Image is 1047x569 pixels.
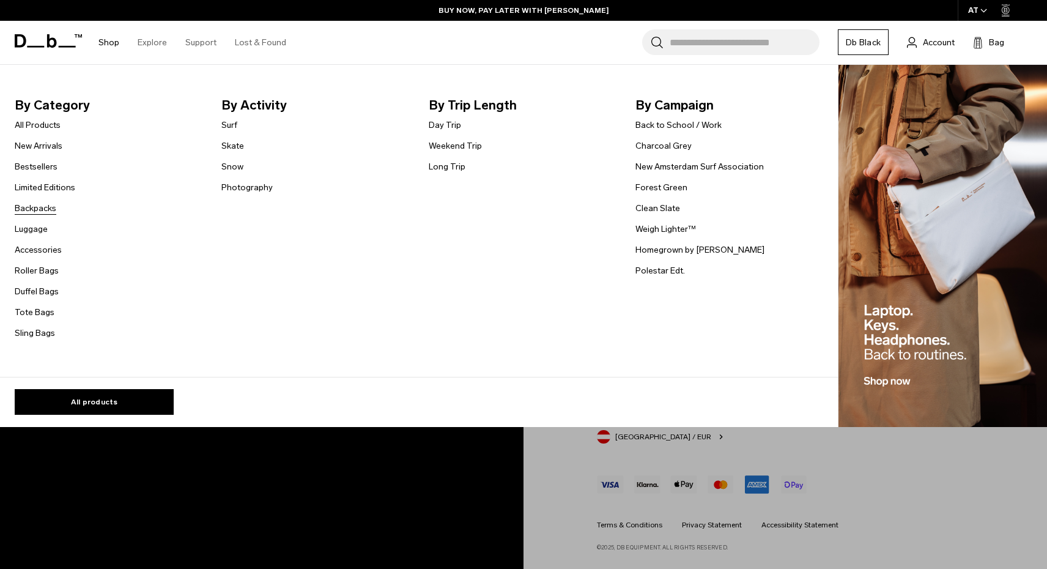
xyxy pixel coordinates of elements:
span: By Campaign [635,95,823,115]
a: Limited Editions [15,181,75,194]
a: All products [15,389,174,415]
nav: Main Navigation [89,21,295,64]
a: Homegrown by [PERSON_NAME] [635,244,764,256]
button: Bag [973,35,1004,50]
a: Surf [221,119,237,132]
a: Weekend Trip [429,139,482,152]
a: Back to School / Work [635,119,722,132]
a: Sling Bags [15,327,55,340]
a: Account [907,35,955,50]
a: Day Trip [429,119,461,132]
a: Db Black [838,29,889,55]
a: Forest Green [635,181,687,194]
a: Lost & Found [235,21,286,64]
a: Polestar Edt. [635,264,685,277]
a: Duffel Bags [15,285,59,298]
a: Skate [221,139,244,152]
a: Charcoal Grey [635,139,692,152]
a: Roller Bags [15,264,59,277]
a: All Products [15,119,61,132]
a: New Arrivals [15,139,62,152]
a: Shop [98,21,119,64]
span: Account [923,36,955,49]
a: Support [185,21,216,64]
a: Photography [221,181,273,194]
span: By Trip Length [429,95,616,115]
span: By Activity [221,95,409,115]
a: Snow [221,160,243,173]
a: Explore [138,21,167,64]
a: Accessories [15,244,62,256]
span: By Category [15,95,202,115]
img: Db [838,65,1047,428]
a: Long Trip [429,160,465,173]
a: New Amsterdam Surf Association [635,160,764,173]
a: Weigh Lighter™ [635,223,696,236]
a: Backpacks [15,202,56,215]
a: BUY NOW, PAY LATER WITH [PERSON_NAME] [438,5,609,16]
a: Clean Slate [635,202,680,215]
a: Bestsellers [15,160,57,173]
a: Tote Bags [15,306,54,319]
a: Luggage [15,223,48,236]
span: Bag [989,36,1004,49]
